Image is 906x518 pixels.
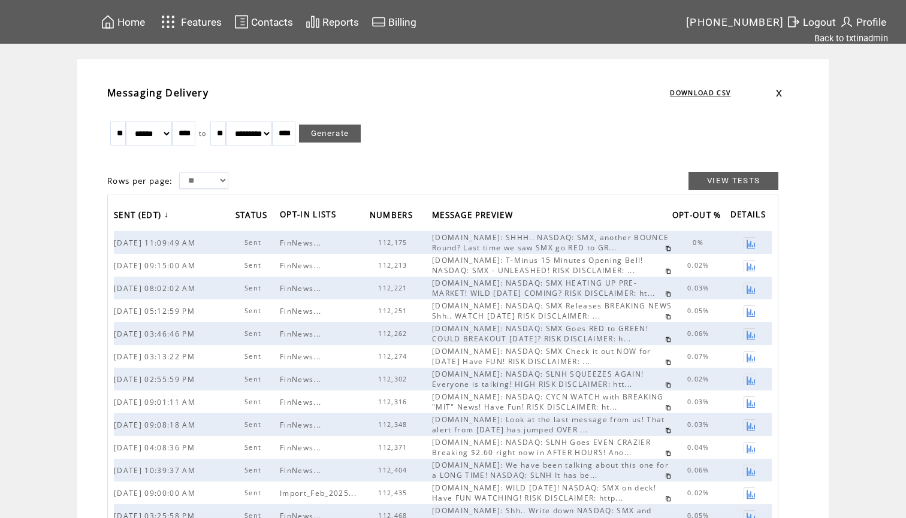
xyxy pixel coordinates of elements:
[378,307,410,315] span: 112,251
[280,206,339,226] span: OPT-IN LISTS
[784,13,838,31] a: Logout
[244,261,264,269] span: Sent
[687,420,712,429] span: 0.03%
[107,86,209,99] span: Messaging Delivery
[244,307,264,315] span: Sent
[786,14,801,29] img: exit.svg
[693,238,706,247] span: 0%
[432,278,659,298] span: [DOMAIN_NAME]: NASDAQ: SMX HEATING UP PRE-MARKET! WILD [DATE] COMING? RISK DISCLAIMER: ht...
[378,352,410,361] span: 112,274
[378,375,410,383] span: 112,302
[114,465,198,475] span: [DATE] 10:39:37 AM
[114,207,164,226] span: SENT (EDT)
[244,420,264,429] span: Sent
[687,398,712,406] span: 0.03%
[688,172,778,190] a: VIEW TESTS
[672,206,727,226] a: OPT-OUT %
[235,206,274,226] a: STATUS
[803,16,836,28] span: Logout
[432,255,644,275] span: [DOMAIN_NAME]: T-Minus 15 Minutes Opening Bell! NASDAQ: SMX - UNLEASHED! RISK DISCLAIMER: ...
[280,283,324,293] span: FinNews...
[244,329,264,338] span: Sent
[432,369,644,389] span: [DOMAIN_NAME]: NASDAQ: SLNH SQUEEZES AGAIN! Everyone is talking! HIGH RISK DISCLAIMER: htt...
[244,284,264,292] span: Sent
[244,443,264,452] span: Sent
[244,238,264,247] span: Sent
[114,397,198,407] span: [DATE] 09:01:11 AM
[306,14,320,29] img: chart.svg
[432,392,664,412] span: [DOMAIN_NAME]: NASDAQ: CYCN WATCH with BREAKING "MIT" News! Have Fun! RISK DISCLAIMER: ht...
[114,443,198,453] span: [DATE] 04:08:36 PM
[114,488,198,498] span: [DATE] 09:00:00 AM
[432,483,656,503] span: [DOMAIN_NAME]: WILD [DATE]! NASDAQ: SMX on deck! Have FUN WATCHING! RISK DISCLAIMER: http...
[114,306,198,316] span: [DATE] 05:12:59 PM
[378,238,410,247] span: 112,175
[101,14,115,29] img: home.svg
[378,284,410,292] span: 112,221
[687,307,712,315] span: 0.05%
[244,398,264,406] span: Sent
[232,13,295,31] a: Contacts
[432,460,669,480] span: [DOMAIN_NAME]: We have been talking about this one for a LONG TIME! NASDAQ: SLNH It has be...
[687,261,712,269] span: 0.02%
[322,16,359,28] span: Reports
[280,329,324,339] span: FinNews...
[181,16,222,28] span: Features
[378,398,410,406] span: 112,316
[304,13,361,31] a: Reports
[114,283,198,293] span: [DATE] 08:02:02 AM
[280,420,324,430] span: FinNews...
[199,129,207,138] span: to
[432,301,672,321] span: [DOMAIN_NAME]: NASDAQ: SMX Releases BREAKING NEWS Shh.. WATCH [DATE] RISK DISCLAIMER: ...
[280,374,324,384] span: FinNews...
[280,465,324,475] span: FinNews...
[280,352,324,362] span: FinNews...
[280,488,360,498] span: Import_Feb_2025...
[432,437,651,458] span: [DOMAIN_NAME]: NASDAQ: SLNH Goes EVEN CRAZIER Breaking $2.60 right now in AFTER HOURS! Ano...
[378,261,410,269] span: 112,213
[280,260,324,271] span: FinNews...
[378,489,410,497] span: 112,435
[372,14,386,29] img: creidtcard.svg
[687,443,712,452] span: 0.04%
[370,206,419,226] a: NUMBERS
[280,306,324,316] span: FinNews...
[117,16,145,28] span: Home
[670,89,730,97] a: DOWNLOAD CSV
[234,14,249,29] img: contacts.svg
[432,323,648,344] span: [DOMAIN_NAME]: NASDAQ: SMX Goes RED to GREEN! COULD BREAKOUT [DATE]? RISK DISCLAIMER: h...
[432,206,519,226] a: MESSAGE PREVIEW
[114,420,198,430] span: [DATE] 09:08:18 AM
[114,352,198,362] span: [DATE] 03:13:22 PM
[687,352,712,361] span: 0.07%
[388,16,416,28] span: Billing
[244,375,264,383] span: Sent
[432,232,669,253] span: [DOMAIN_NAME]: SHHH.. NASDAQ: SMX, another BOUNCE Round? Last time we saw SMX go RED to GR...
[370,207,416,226] span: NUMBERS
[378,329,410,338] span: 112,262
[730,206,769,226] span: DETAILS
[686,16,784,28] span: [PHONE_NUMBER]
[687,375,712,383] span: 0.02%
[687,329,712,338] span: 0.06%
[244,489,264,497] span: Sent
[235,207,271,226] span: STATUS
[114,374,198,384] span: [DATE] 02:55:59 PM
[280,443,324,453] span: FinNews...
[156,10,224,34] a: Features
[378,443,410,452] span: 112,371
[99,13,147,31] a: Home
[299,125,361,143] a: Generate
[280,238,324,248] span: FinNews...
[114,260,198,271] span: [DATE] 09:15:00 AM
[158,12,179,32] img: features.svg
[244,352,264,361] span: Sent
[687,284,712,292] span: 0.03%
[107,175,173,186] span: Rows per page:
[432,346,651,366] span: [DOMAIN_NAME]: NASDAQ: SMX Check it out NOW for [DATE] Have FUN! RISK DISCLAIMER: ...
[378,466,410,474] span: 112,404
[432,414,665,435] span: [DOMAIN_NAME]: Look at the last message from us! That alert from [DATE] has jumped OVER ...
[280,397,324,407] span: FinNews...
[244,466,264,474] span: Sent
[114,206,172,226] a: SENT (EDT)↓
